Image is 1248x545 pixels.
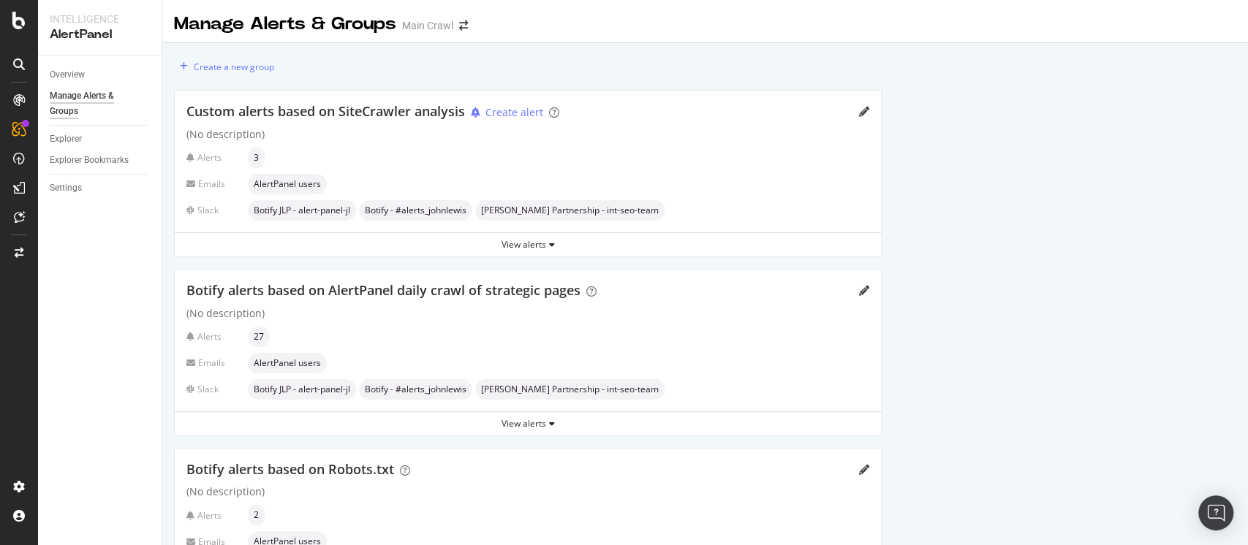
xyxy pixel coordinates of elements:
a: Explorer Bookmarks [50,153,151,168]
div: arrow-right-arrow-left [459,20,468,31]
span: Botify - #alerts_johnlewis [365,385,466,394]
span: Custom alerts based on SiteCrawler analysis [186,102,465,120]
div: Main Crawl [402,18,453,33]
button: View alerts [175,233,881,256]
div: neutral label [475,200,665,221]
div: Manage Alerts & Groups [174,12,396,37]
div: Create a new group [194,61,274,73]
div: neutral label [248,174,327,194]
button: Create a new group [174,55,274,78]
div: Open Intercom Messenger [1198,495,1233,530]
div: View alerts [175,238,881,251]
span: [PERSON_NAME] Partnership - int-seo-team [481,385,659,394]
span: 2 [254,511,259,519]
div: Explorer Bookmarks [50,153,129,168]
div: neutral label [475,379,665,400]
div: Emails [186,357,242,369]
div: pencil [859,107,869,117]
div: Manage Alerts & Groups [50,88,137,119]
span: Botify JLP - alert-panel-jl [254,206,350,215]
div: pencil [859,286,869,296]
div: Alerts [186,151,242,164]
div: pencil [859,465,869,475]
div: neutral label [359,379,472,400]
div: neutral label [248,505,265,525]
div: (No description) [186,306,869,321]
a: Settings [50,180,151,196]
div: Emails [186,178,242,190]
div: neutral label [248,148,265,168]
div: AlertPanel [50,26,150,43]
div: Create alert [485,105,543,120]
div: Alerts [186,330,242,343]
div: Intelligence [50,12,150,26]
a: Explorer [50,132,151,147]
div: Settings [50,180,82,196]
span: Botify alerts based on AlertPanel daily crawl of strategic pages [186,281,580,299]
div: neutral label [248,379,356,400]
div: neutral label [248,200,356,221]
span: 27 [254,332,264,341]
div: (No description) [186,484,869,499]
span: Botify - #alerts_johnlewis [365,206,466,215]
div: View alerts [175,417,881,430]
a: Manage Alerts & Groups [50,88,151,119]
span: 3 [254,153,259,162]
button: View alerts [175,412,881,435]
div: neutral label [359,200,472,221]
div: Slack [186,383,242,395]
span: AlertPanel users [254,180,321,188]
div: (No description) [186,127,869,142]
div: Explorer [50,132,82,147]
span: AlertPanel users [254,359,321,367]
div: Alerts [186,509,242,522]
div: neutral label [248,353,327,373]
span: Botify alerts based on Robots.txt [186,460,394,478]
div: Overview [50,67,85,83]
a: Overview [50,67,151,83]
span: Botify JLP - alert-panel-jl [254,385,350,394]
span: [PERSON_NAME] Partnership - int-seo-team [481,206,659,215]
button: Create alert [465,104,543,121]
div: neutral label [248,327,270,347]
div: Slack [186,204,242,216]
